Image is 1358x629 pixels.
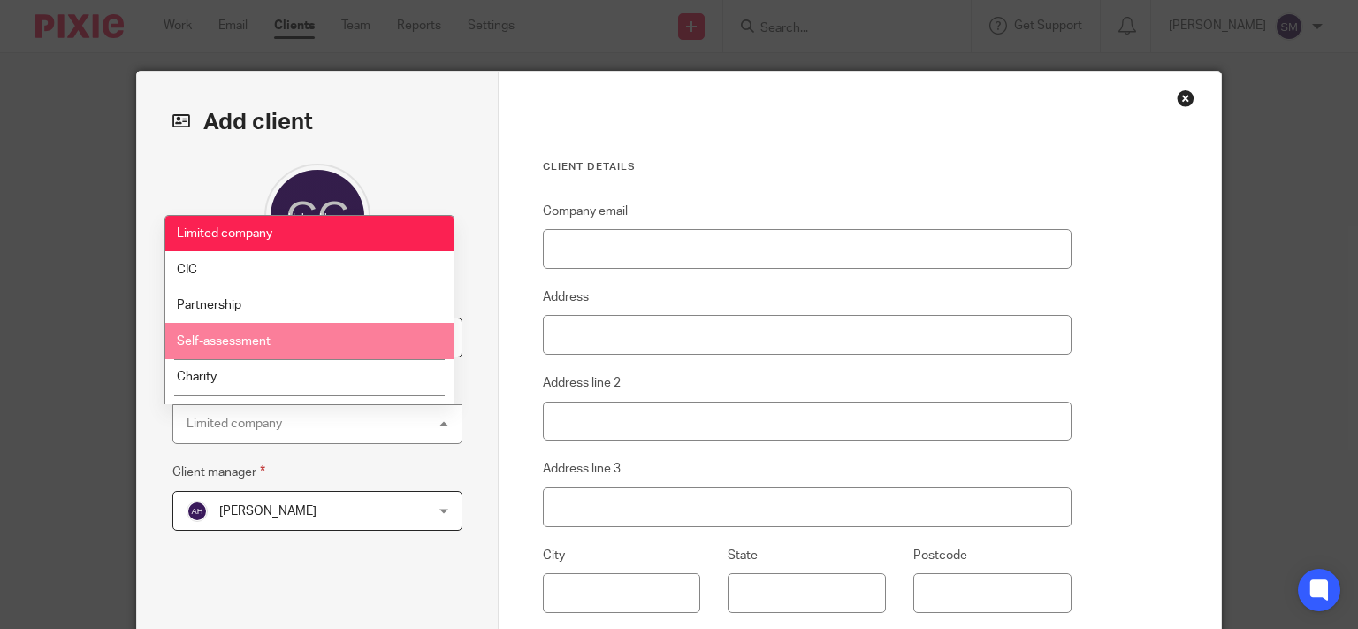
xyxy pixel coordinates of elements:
[1177,89,1194,107] div: Close this dialog window
[177,299,241,311] span: Partnership
[177,335,271,348] span: Self-assessment
[543,203,628,220] label: Company email
[172,462,265,482] label: Client manager
[728,547,758,564] label: State
[187,418,282,430] div: Limited company
[187,501,208,522] img: svg%3E
[543,374,621,392] label: Address line 2
[543,460,621,478] label: Address line 3
[172,107,462,137] h2: Add client
[543,160,1072,174] h3: Client details
[543,288,589,306] label: Address
[543,547,565,564] label: City
[219,505,317,518] span: [PERSON_NAME]
[177,371,217,383] span: Charity
[177,264,197,276] span: CIC
[177,227,272,240] span: Limited company
[913,547,967,564] label: Postcode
